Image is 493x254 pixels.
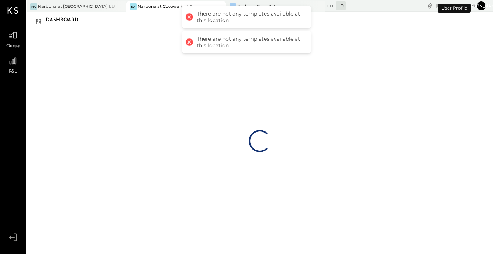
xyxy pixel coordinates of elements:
div: There are not any templates available at this location [197,35,304,49]
span: Queue [6,43,20,50]
div: Dashboard [46,14,86,26]
span: P&L [9,69,17,75]
div: Narbona at Cocowalk LLC [138,4,192,10]
div: [DATE] [435,2,475,9]
a: Queue [0,28,25,50]
div: There are not any templates available at this location [197,10,304,24]
div: Narbona at [GEOGRAPHIC_DATA] LLC [38,4,115,10]
div: NB [230,3,236,10]
div: Na [30,3,37,10]
button: [PERSON_NAME] [477,1,486,10]
div: Na [130,3,137,10]
div: Narbona Boca Ratōn [237,4,281,10]
a: P&L [0,54,25,75]
div: copy link [426,2,434,10]
div: User Profile [438,4,471,13]
div: + 0 [336,1,346,10]
span: 2 : 27 [453,2,468,9]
